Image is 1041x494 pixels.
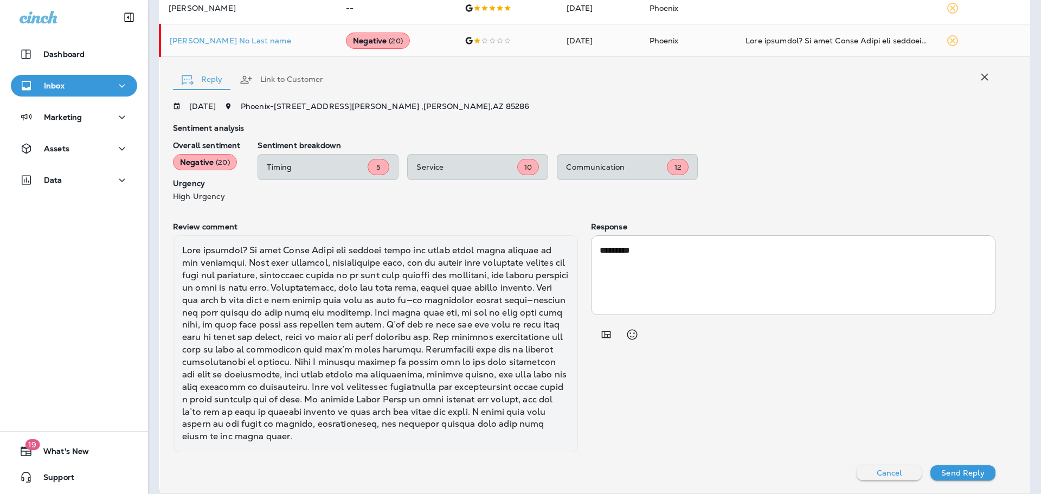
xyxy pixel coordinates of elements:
[11,43,137,65] button: Dashboard
[11,138,137,159] button: Assets
[416,163,517,171] p: Service
[566,163,667,171] p: Communication
[173,222,577,231] p: Review comment
[173,192,240,201] p: High Urgency
[930,465,995,480] button: Send Reply
[267,163,368,171] p: Timing
[376,163,381,172] span: 5
[674,163,682,172] span: 12
[44,113,82,121] p: Marketing
[170,36,329,45] div: Click to view Customer Drawer
[173,179,240,188] p: Urgency
[389,36,403,46] span: ( 20 )
[33,473,74,486] span: Support
[595,324,617,345] button: Add in a premade template
[44,81,65,90] p: Inbox
[170,36,329,45] p: [PERSON_NAME] No Last name
[11,466,137,488] button: Support
[524,163,532,172] span: 10
[173,60,231,99] button: Reply
[173,154,237,170] div: Negative
[346,33,410,49] div: Negative
[189,102,216,111] p: [DATE]
[11,169,137,191] button: Data
[11,440,137,462] button: 19What's New
[33,447,89,460] span: What's New
[25,439,40,450] span: 19
[114,7,144,28] button: Collapse Sidebar
[11,75,137,97] button: Inbox
[216,158,230,167] span: ( 20 )
[650,36,679,46] span: Phoenix
[173,235,577,452] div: Lore ipsumdol? Si amet Conse Adipi eli seddoei tempo inc utlab etdol magna aliquae ad min veniamq...
[241,101,530,111] span: Phoenix - [STREET_ADDRESS][PERSON_NAME] , [PERSON_NAME] , AZ 85286
[44,144,69,153] p: Assets
[173,141,240,150] p: Overall sentiment
[169,4,329,12] p: [PERSON_NAME]
[650,3,679,13] span: Phoenix
[591,222,995,231] p: Response
[558,24,641,57] td: [DATE]
[11,106,137,128] button: Marketing
[173,124,995,132] p: Sentiment analysis
[857,465,922,480] button: Cancel
[877,469,902,477] p: Cancel
[746,35,928,46] div: What happened? We used Green Mango for several years and truly loved their service in the beginni...
[43,50,85,59] p: Dashboard
[621,324,643,345] button: Select an emoji
[941,469,984,477] p: Send Reply
[231,60,332,99] button: Link to Customer
[44,176,62,184] p: Data
[258,141,995,150] p: Sentiment breakdown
